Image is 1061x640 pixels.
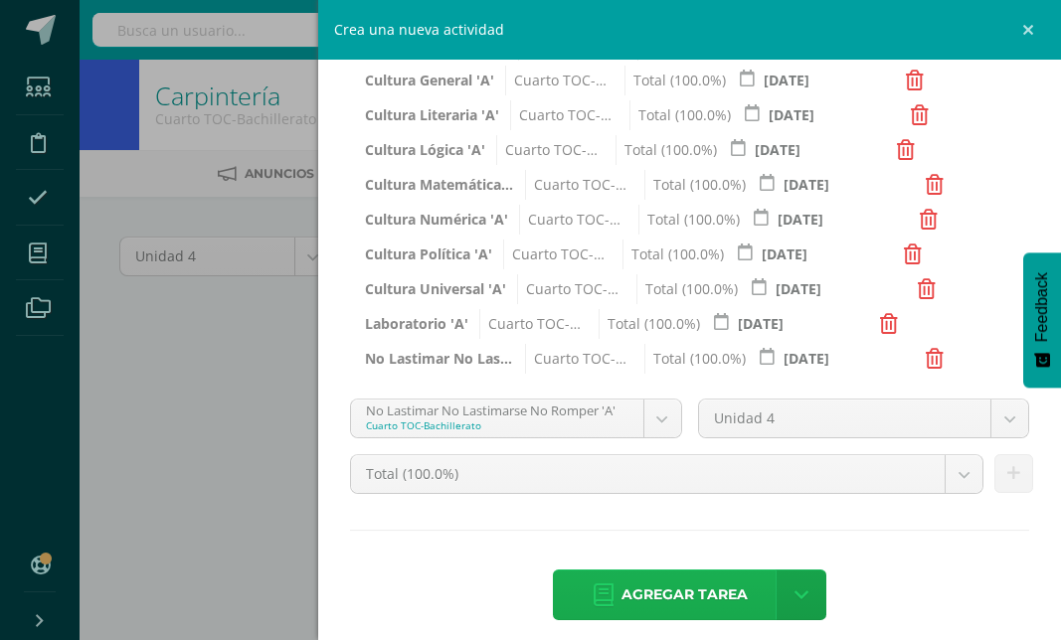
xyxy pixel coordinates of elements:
span: Cultura Política 'A' [365,240,492,269]
div: Cuarto TOC-Bachillerato [366,418,627,432]
div: No Lastimar No Lastimarse No Romper 'A' [366,400,627,418]
span: Total (100.0%) [622,240,724,269]
span: Cuarto TOC-Bachillerato [517,274,625,304]
span: Total (100.0%) [624,66,726,95]
span: Total (100.0%) [599,309,700,339]
span: Unidad 4 [714,400,975,437]
span: Cuarto TOC-Bachillerato [525,344,633,374]
span: Cuarto TOC-Bachillerato [505,66,614,95]
span: Cultura Lógica 'A' [365,135,485,165]
a: Unidad 4 [699,400,1028,437]
span: Total (100.0%) [366,455,930,493]
span: Total (100.0%) [629,100,731,130]
span: Cultura Numérica 'A' [365,205,508,235]
span: Cultura General 'A' [365,66,494,95]
span: Total (100.0%) [638,205,740,235]
span: Cultura Literaria 'A' [365,100,499,130]
span: Agregar tarea [621,570,748,619]
span: Feedback [1033,272,1051,342]
span: Cuarto TOC-Bachillerato [519,205,627,235]
a: No Lastimar No Lastimarse No Romper 'A'Cuarto TOC-Bachillerato [351,400,680,437]
span: Total (100.0%) [636,274,738,304]
span: Cultura Matemática 'A' [365,170,514,200]
span: Cuarto TOC-Bachillerato [525,170,633,200]
a: Total (100.0%) [351,455,982,493]
span: Cuarto TOC-Bachillerato [510,100,619,130]
span: Laboratorio 'A' [365,309,468,339]
span: Total (100.0%) [644,170,746,200]
span: Cuarto TOC-Bachillerato [496,135,605,165]
button: Feedback - Mostrar encuesta [1023,252,1061,388]
span: Total (100.0%) [616,135,717,165]
span: No Lastimar No Lastimarse No Romper 'A' [365,344,514,374]
span: Cultura Universal 'A' [365,274,506,304]
span: Total (100.0%) [644,344,746,374]
span: Cuarto TOC-Bachillerato [503,240,612,269]
span: Cuarto TOC-Bachillerato [479,309,588,339]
